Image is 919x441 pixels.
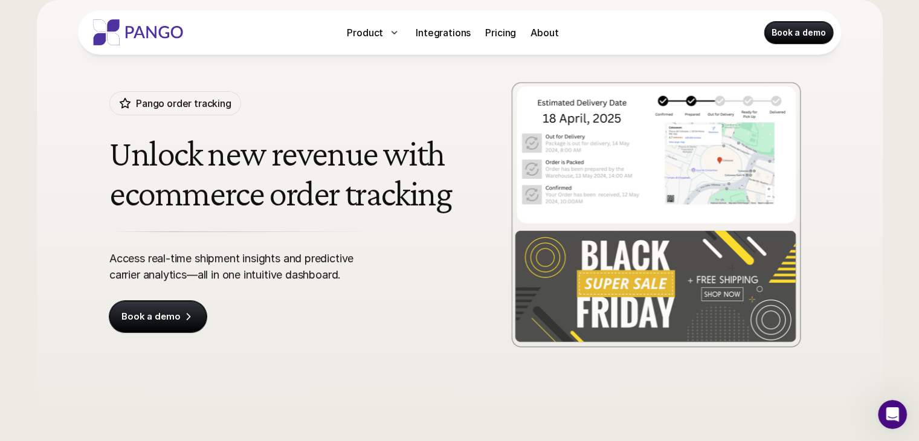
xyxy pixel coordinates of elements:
[764,22,833,43] a: Book a demo
[878,400,907,429] iframe: Intercom live chat
[109,134,520,213] h1: Unlock new revenue with ecommerce order tracking
[411,23,476,42] a: Integrations
[109,301,207,332] a: Book a demo
[109,250,383,283] p: Access real-time shipment insights and predictive carrier analytics—all in one intuitive dashboard.
[526,23,563,42] a: About
[416,25,471,40] p: Integrations
[485,25,516,40] p: Pricing
[347,25,383,40] p: Product
[772,27,825,39] p: Book a demo
[121,311,180,323] p: Book a demo
[530,25,558,40] p: About
[136,96,231,111] p: Pango order tracking
[480,23,521,42] a: Pricing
